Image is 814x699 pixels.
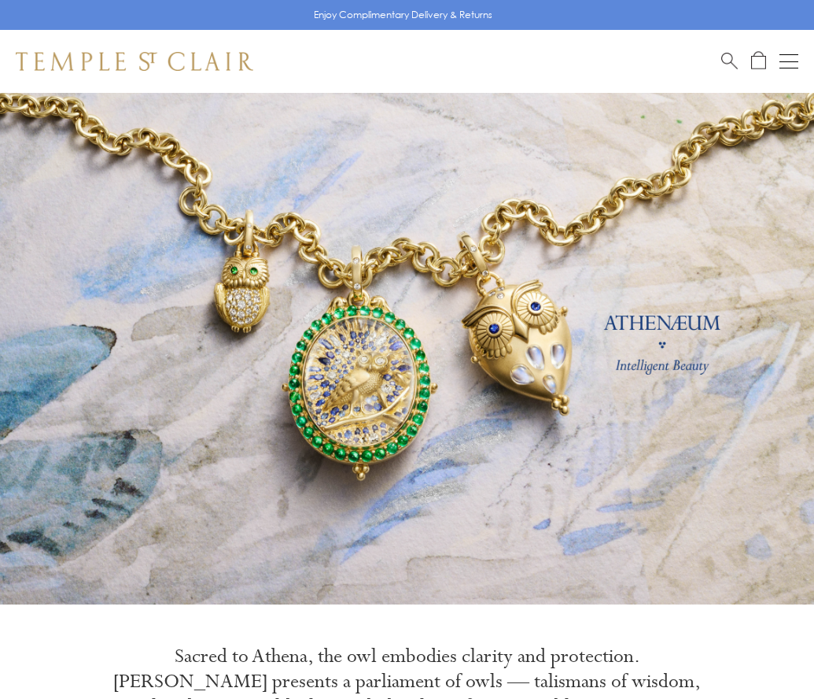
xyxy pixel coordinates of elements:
button: Open navigation [779,52,798,71]
p: Enjoy Complimentary Delivery & Returns [314,7,492,23]
a: Search [721,51,738,71]
a: Open Shopping Bag [751,51,766,71]
img: Temple St. Clair [16,52,253,71]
